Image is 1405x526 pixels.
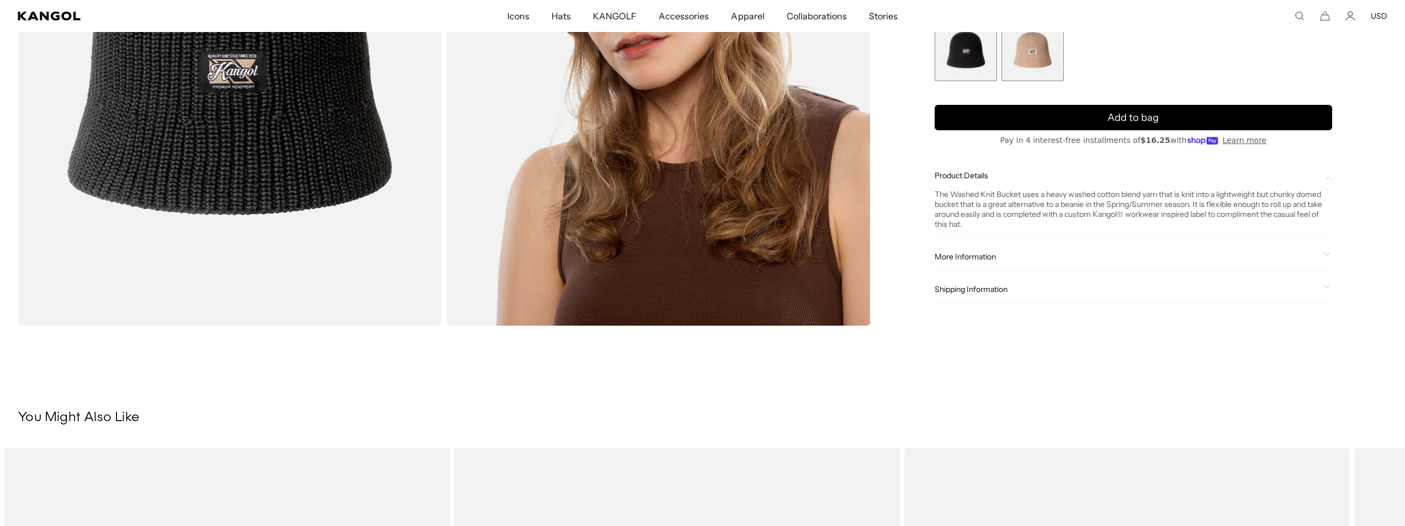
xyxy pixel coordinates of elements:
a: Account [1345,11,1355,21]
button: Add to bag [935,105,1332,130]
span: More Information [935,252,1319,262]
button: USD [1371,11,1387,21]
div: 1 of 2 [935,19,997,81]
h3: You Might Also Like [18,410,1387,426]
span: Shipping Information [935,284,1319,294]
summary: Search here [1295,11,1305,21]
span: Product Details [935,171,1319,180]
div: The Washed Knit Bucket uses a heavy washed cotton blend yarn that is knit into a lightweight but ... [935,180,1332,229]
a: Kangol [18,12,337,20]
button: Cart [1320,11,1330,21]
span: Add to bag [1107,110,1159,125]
div: 2 of 2 [1001,19,1064,81]
label: Oat [1001,19,1064,81]
label: Black [935,19,997,81]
